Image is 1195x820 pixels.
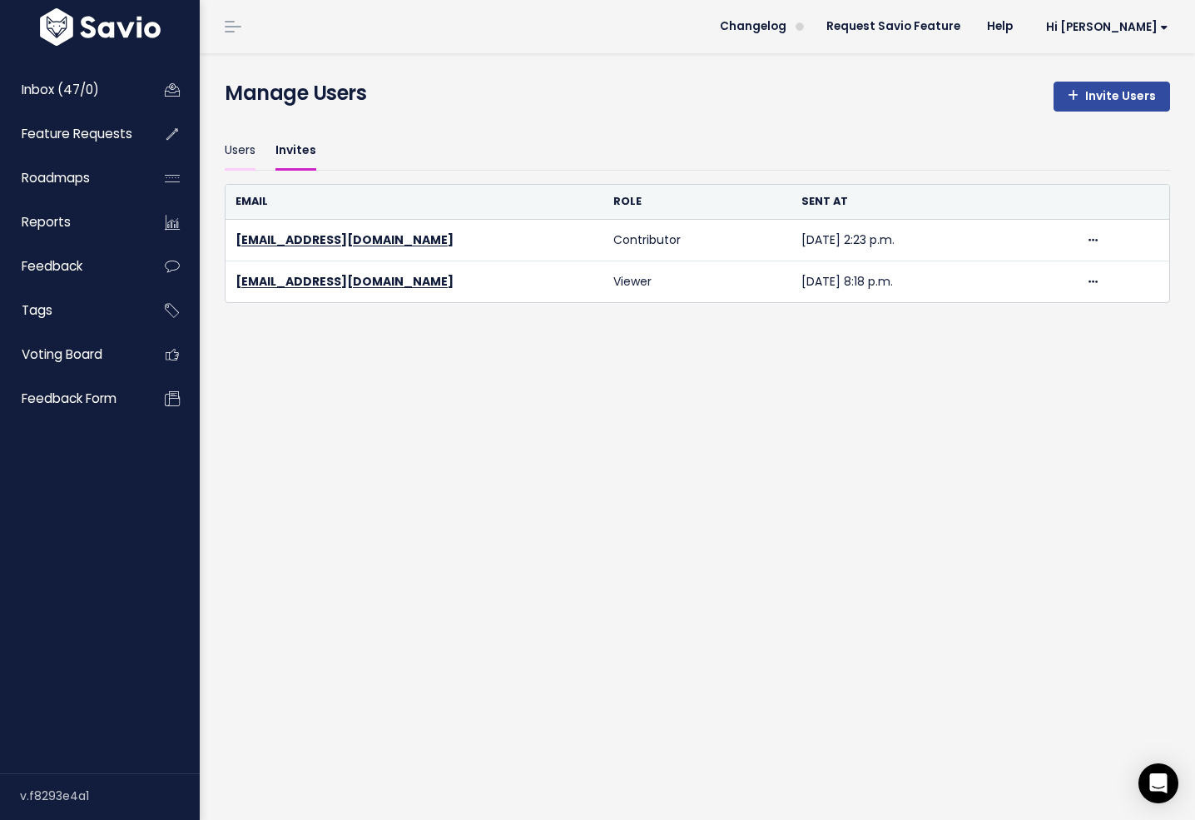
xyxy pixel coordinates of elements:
[791,185,1074,219] th: Sent at
[22,81,99,98] span: Inbox (47/0)
[4,159,138,197] a: Roadmaps
[813,14,974,39] a: Request Savio Feature
[4,115,138,153] a: Feature Requests
[4,71,138,109] a: Inbox (47/0)
[4,335,138,374] a: Voting Board
[4,380,138,418] a: Feedback form
[4,291,138,330] a: Tags
[1026,14,1182,40] a: Hi [PERSON_NAME]
[4,247,138,286] a: Feedback
[1138,763,1178,803] div: Open Intercom Messenger
[36,8,165,46] img: logo-white.9d6f32f41409.svg
[22,169,90,186] span: Roadmaps
[1054,82,1170,112] a: Invite Users
[4,203,138,241] a: Reports
[22,125,132,142] span: Feature Requests
[791,220,1074,261] td: [DATE] 2:23 p.m.
[225,78,366,108] h4: Manage Users
[22,213,71,231] span: Reports
[603,185,792,219] th: Role
[720,21,786,32] span: Changelog
[603,220,792,261] td: Contributor
[22,301,52,319] span: Tags
[22,257,82,275] span: Feedback
[791,261,1074,303] td: [DATE] 8:18 p.m.
[974,14,1026,39] a: Help
[22,345,102,363] span: Voting Board
[275,132,316,171] a: Invites
[603,261,792,303] td: Viewer
[22,390,117,407] span: Feedback form
[225,132,255,171] a: Users
[236,231,454,248] a: [EMAIL_ADDRESS][DOMAIN_NAME]
[226,185,603,219] th: Email
[20,774,200,818] div: v.f8293e4a1
[236,273,454,290] a: [EMAIL_ADDRESS][DOMAIN_NAME]
[1046,21,1168,33] span: Hi [PERSON_NAME]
